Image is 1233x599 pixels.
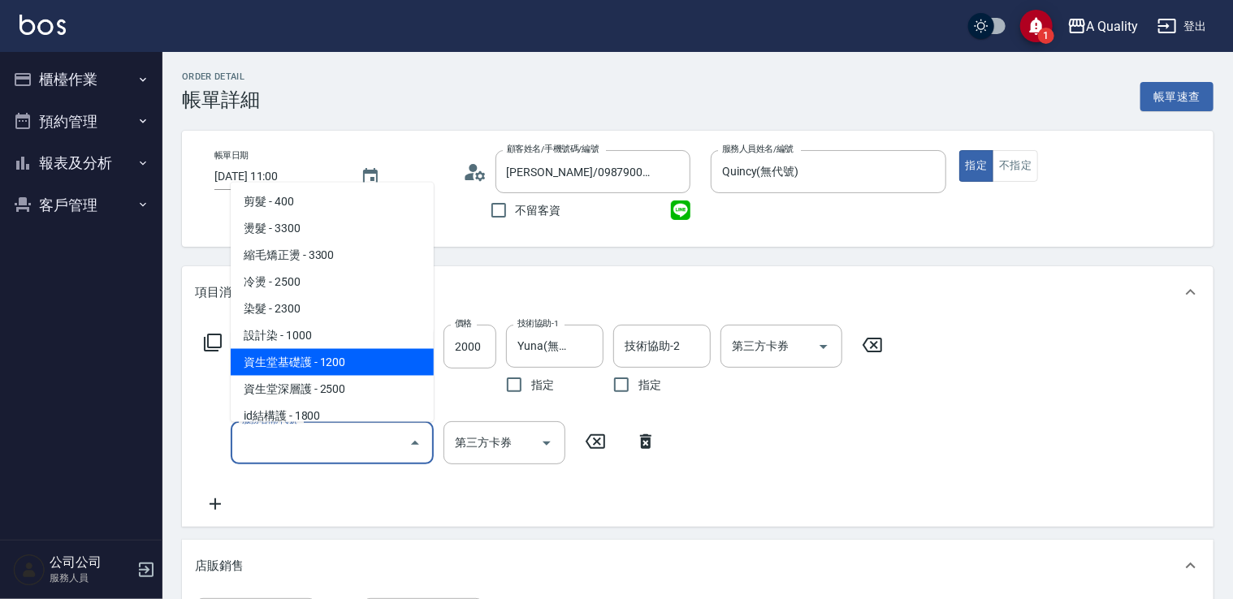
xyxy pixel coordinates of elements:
div: 店販銷售 [182,540,1214,592]
img: line_icon [671,200,690,220]
span: 不留客資 [516,202,561,219]
button: 預約管理 [6,101,156,143]
button: 指定 [959,150,994,182]
input: YYYY/MM/DD hh:mm [214,163,344,190]
div: 項目消費 [182,266,1214,318]
label: 價格 [455,317,472,330]
span: id結構護 - 1800 [231,402,434,429]
img: Person [13,554,45,586]
span: 資生堂深層護 - 2500 [231,375,434,402]
span: 1 [1038,28,1054,44]
span: 指定 [531,377,554,394]
label: 技術協助-1 [517,317,559,330]
span: 剪髮 - 400 [231,187,434,214]
h3: 帳單詳細 [182,88,260,111]
button: save [1020,10,1053,42]
span: 燙髮 - 3300 [231,214,434,241]
button: 櫃檯作業 [6,58,156,101]
span: 指定 [638,377,661,394]
button: 不指定 [993,150,1038,182]
button: Choose date, selected date is 2025-09-26 [351,157,390,196]
span: 資生堂基礎護 - 1200 [231,348,434,375]
button: 報表及分析 [6,142,156,184]
button: A Quality [1061,10,1145,43]
span: 染髮 - 2300 [231,295,434,321]
div: 項目消費 [182,318,1214,527]
span: 設計染 - 1000 [231,321,434,348]
label: 顧客姓名/手機號碼/編號 [507,143,599,155]
button: 帳單速查 [1140,82,1214,112]
span: 縮毛矯正燙 - 3300 [231,241,434,268]
button: 客戶管理 [6,184,156,226]
button: 登出 [1151,11,1214,41]
span: 冷燙 - 2500 [231,268,434,295]
p: 店販銷售 [195,558,244,575]
h5: 公司公司 [50,554,132,571]
label: 帳單日期 [214,149,249,162]
h2: Order detail [182,71,260,82]
p: 服務人員 [50,571,132,585]
img: Logo [19,15,66,35]
div: A Quality [1087,16,1139,37]
button: Open [811,334,837,360]
label: 服務人員姓名/編號 [722,143,794,155]
p: 項目消費 [195,284,244,301]
button: Close [402,430,428,456]
button: Open [534,430,560,456]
